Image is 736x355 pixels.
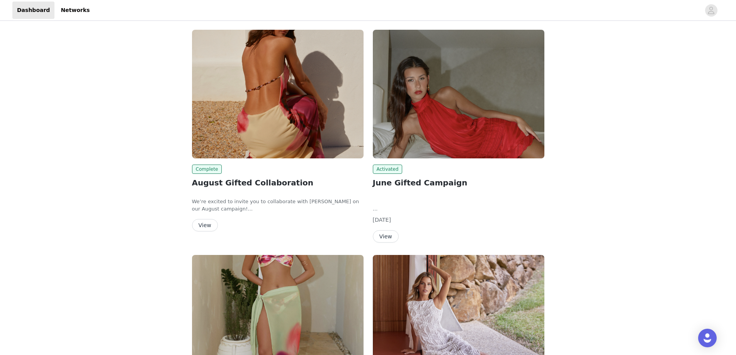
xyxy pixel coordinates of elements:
[373,30,544,158] img: Peppermayo AUS
[373,177,544,189] h2: June Gifted Campaign
[373,230,399,243] button: View
[192,219,218,231] button: View
[12,2,54,19] a: Dashboard
[192,30,364,158] img: Peppermayo AUS
[373,234,399,239] a: View
[192,177,364,189] h2: August Gifted Collaboration
[192,198,364,213] p: We’re excited to invite you to collaborate with [PERSON_NAME] on our August campaign!
[56,2,94,19] a: Networks
[707,4,715,17] div: avatar
[192,223,218,228] a: View
[192,165,222,174] span: Complete
[698,329,717,347] div: Open Intercom Messenger
[373,165,403,174] span: Activated
[373,217,391,223] span: [DATE]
